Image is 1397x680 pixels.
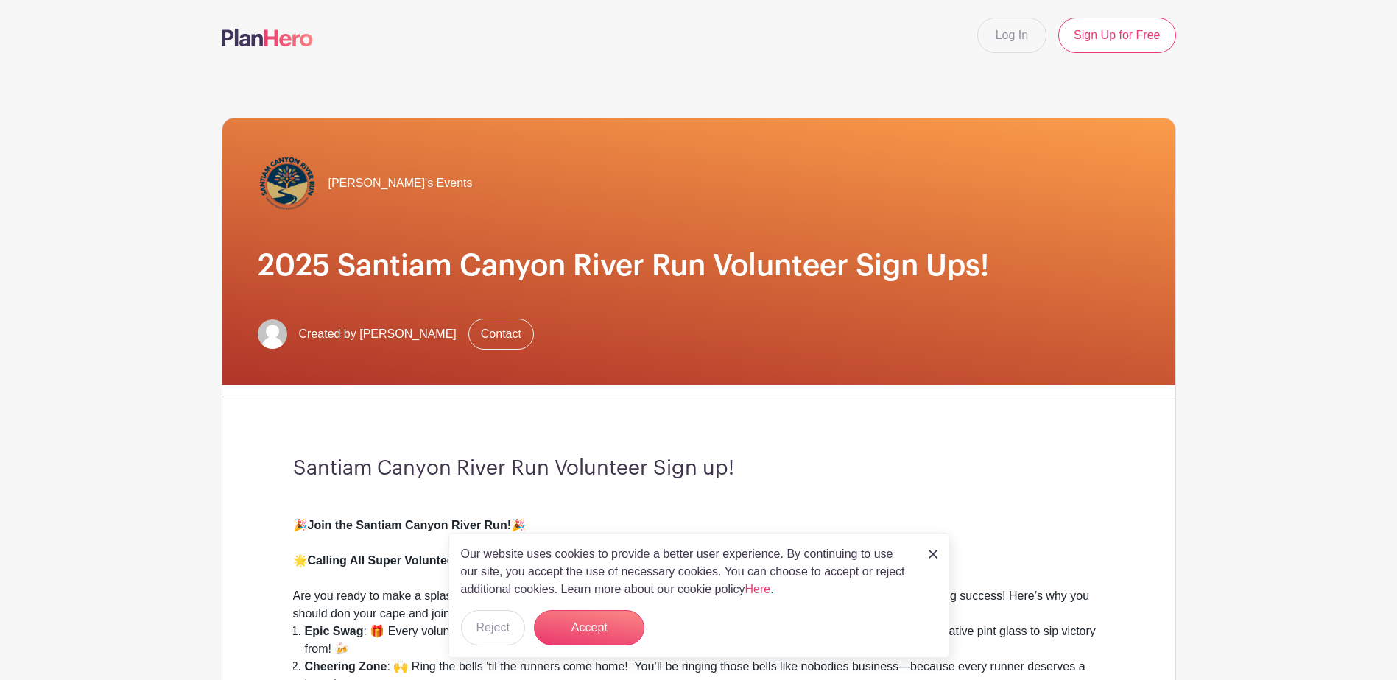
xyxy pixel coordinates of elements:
[308,554,469,567] strong: Calling All Super Volunteers!
[977,18,1046,53] a: Log In
[293,456,1105,481] h3: Santiam Canyon River Run Volunteer Sign up!
[305,623,1105,658] li: : 🎁 Every volunteer gets an exclusive event T-shirt that screams “I’m a River Run Rockstar!” Plus...
[929,550,937,559] img: close_button-5f87c8562297e5c2d7936805f587ecaba9071eb48480494691a3f1689db116b3.svg
[534,610,644,645] button: Accept
[258,248,1140,283] h1: 2025 Santiam Canyon River Run Volunteer Sign Ups!
[745,583,771,595] a: Here
[468,319,534,350] a: Contact
[258,154,317,213] img: Santiam%20Canyon%20River%20Run%20logo-01.png
[328,174,473,192] span: [PERSON_NAME]'s Events
[1058,18,1175,53] a: Sign Up for Free
[305,660,387,673] strong: Cheering Zone
[258,319,287,349] img: default-ce2991bfa6775e67f084385cd625a349d9dcbb7a52a09fb2fda1e96e2d18dcdb.png
[293,499,1105,534] div: 🎉 🎉
[299,325,457,343] span: Created by [PERSON_NAME]
[305,625,364,637] strong: Epic Swag
[293,570,1105,623] div: Are you ready to make a splash at the [GEOGRAPHIC_DATA]? 🌊 We need your superpowers to ensure thi...
[461,610,525,645] button: Reject
[461,545,913,598] p: Our website uses cookies to provide a better user experience. By continuing to use our site, you ...
[308,519,511,531] strong: Join the Santiam Canyon River Run!
[222,29,313,46] img: logo-507f7623f17ff9eddc593b1ce0a138ce2505c220e1c5a4e2b4648c50719b7d32.svg
[293,534,1105,570] div: 🌟 🌟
